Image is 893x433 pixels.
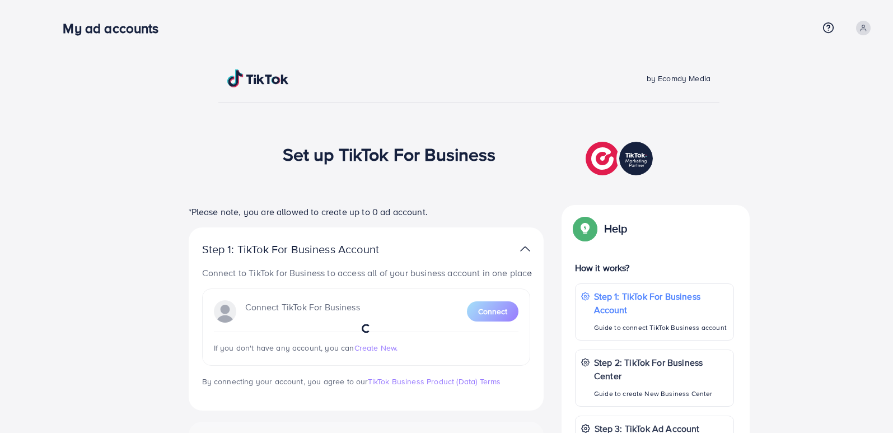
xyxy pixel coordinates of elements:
[594,321,728,334] p: Guide to connect TikTok Business account
[283,143,496,165] h1: Set up TikTok For Business
[202,243,415,256] p: Step 1: TikTok For Business Account
[575,218,595,239] img: Popup guide
[227,69,289,87] img: TikTok
[575,261,734,274] p: How it works?
[594,356,728,383] p: Step 2: TikTok For Business Center
[604,222,628,235] p: Help
[63,20,167,36] h3: My ad accounts
[594,387,728,401] p: Guide to create New Business Center
[647,73,710,84] span: by Ecomdy Media
[520,241,530,257] img: TikTok partner
[586,139,656,178] img: TikTok partner
[594,290,728,316] p: Step 1: TikTok For Business Account
[189,205,544,218] p: *Please note, you are allowed to create up to 0 ad account.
